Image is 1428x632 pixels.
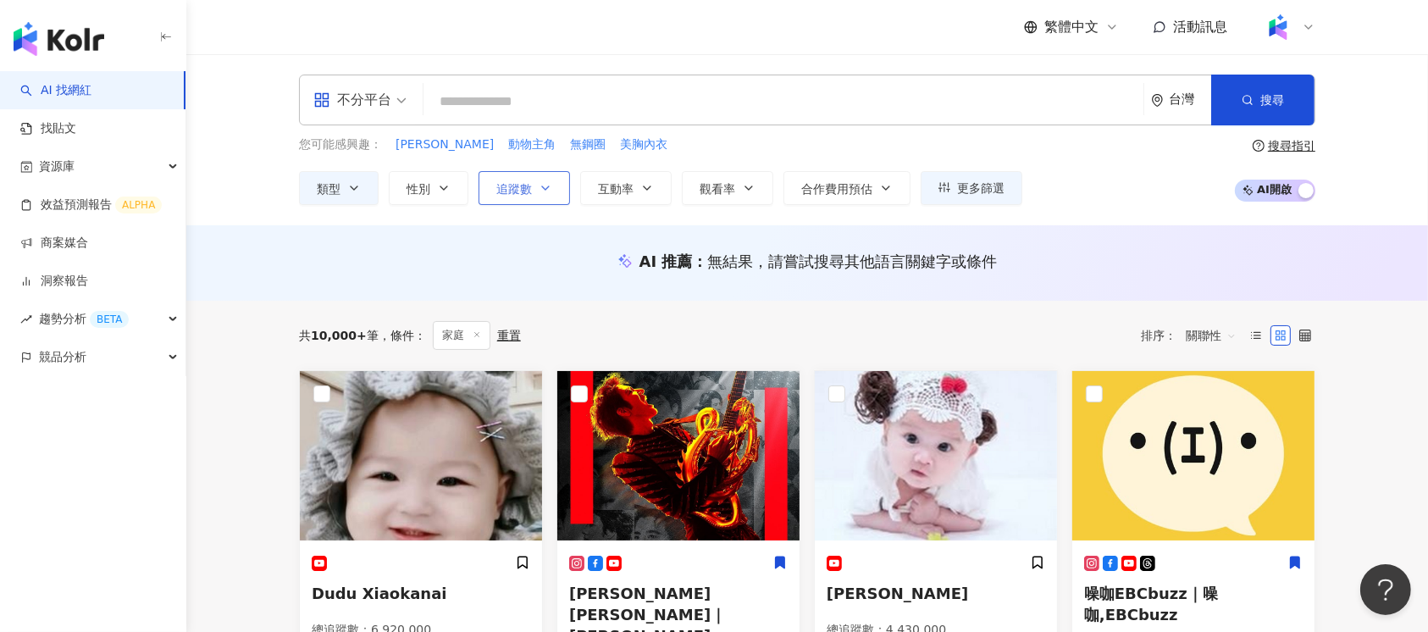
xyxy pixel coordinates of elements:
span: 動物主角 [508,136,556,153]
button: 無鋼圈 [569,136,606,154]
span: 互動率 [598,182,634,196]
span: 您可能感興趣： [299,136,382,153]
span: 家庭 [433,321,490,350]
a: searchAI 找網紅 [20,82,91,99]
span: 搜尋 [1260,93,1284,107]
span: 噪咖EBCbuzz｜噪咖,EBCbuzz [1084,585,1218,624]
span: [PERSON_NAME] [396,136,494,153]
div: 搜尋指引 [1268,139,1315,152]
button: 搜尋 [1211,75,1315,125]
a: 找貼文 [20,120,76,137]
div: 不分平台 [313,86,391,114]
span: 無鋼圈 [570,136,606,153]
span: rise [20,313,32,325]
div: 重置 [497,329,521,342]
button: 性別 [389,171,468,205]
button: 觀看率 [682,171,773,205]
span: Dudu Xiaokanai [312,585,447,602]
span: question-circle [1253,140,1265,152]
span: 觀看率 [700,182,735,196]
span: 活動訊息 [1173,19,1227,35]
span: 10,000+ [311,329,367,342]
div: 排序： [1141,322,1246,349]
span: 繁體中文 [1044,18,1099,36]
img: logo [14,22,104,56]
button: 追蹤數 [479,171,570,205]
span: appstore [313,91,330,108]
div: 共 筆 [299,329,379,342]
img: KOL Avatar [300,371,542,541]
iframe: Help Scout Beacon - Open [1360,564,1411,615]
img: KOL Avatar [557,371,800,541]
span: [PERSON_NAME] [827,585,968,602]
img: KOL Avatar [815,371,1057,541]
span: 追蹤數 [496,182,532,196]
span: 更多篩選 [957,181,1005,195]
button: 美胸內衣 [619,136,668,154]
span: 條件 ： [379,329,426,342]
img: Kolr%20app%20icon%20%281%29.png [1262,11,1294,43]
span: 競品分析 [39,338,86,376]
span: 趨勢分析 [39,300,129,338]
button: 合作費用預估 [783,171,910,205]
button: 類型 [299,171,379,205]
span: 美胸內衣 [620,136,667,153]
span: 合作費用預估 [801,182,872,196]
a: 洞察報告 [20,273,88,290]
div: 台灣 [1169,92,1211,107]
span: 資源庫 [39,147,75,186]
span: 性別 [407,182,430,196]
span: 關聯性 [1186,322,1237,349]
button: [PERSON_NAME] [395,136,495,154]
button: 動物主角 [507,136,556,154]
div: AI 推薦 ： [639,251,998,272]
img: KOL Avatar [1072,371,1315,541]
a: 商案媒合 [20,235,88,252]
a: 效益預測報告ALPHA [20,197,162,213]
span: environment [1151,94,1164,107]
button: 更多篩選 [921,171,1022,205]
button: 互動率 [580,171,672,205]
span: 類型 [317,182,340,196]
div: BETA [90,311,129,328]
span: 無結果，請嘗試搜尋其他語言關鍵字或條件 [707,252,997,270]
